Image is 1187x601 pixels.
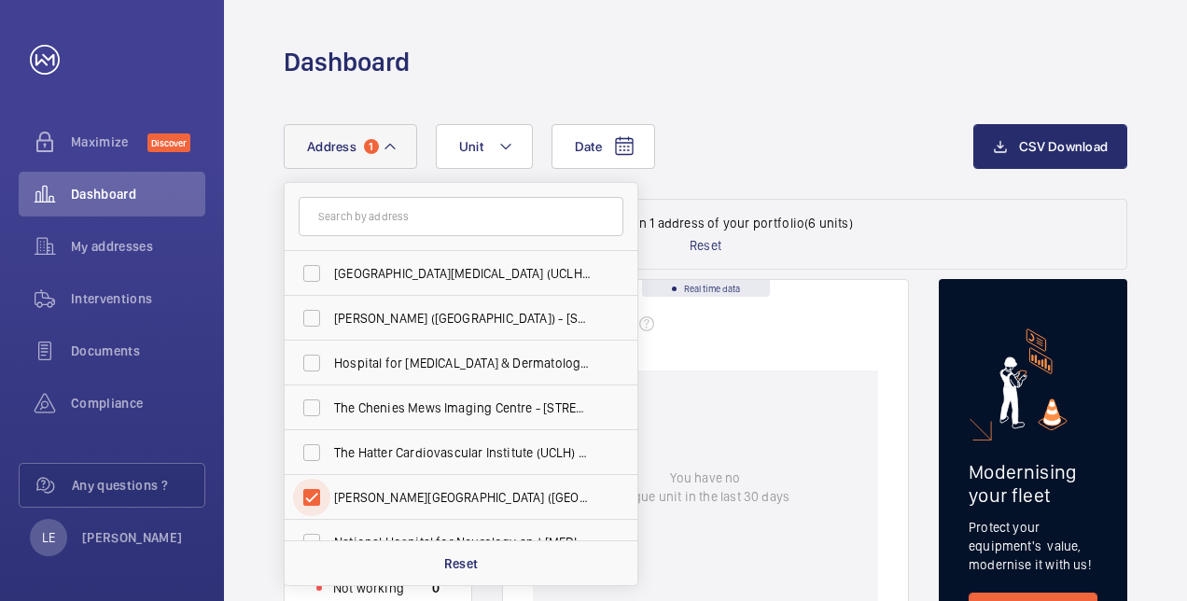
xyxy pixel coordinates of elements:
[284,45,410,79] h1: Dashboard
[42,528,55,547] p: LE
[444,554,479,573] p: Reset
[334,488,591,507] span: [PERSON_NAME][GEOGRAPHIC_DATA] ([GEOGRAPHIC_DATA]) - [STREET_ADDRESS][PERSON_NAME]
[334,443,591,462] span: The Hatter Cardiovascular Institute (UCLH) - [STREET_ADDRESS]
[969,518,1097,574] p: Protect your equipment's value, modernise it with us!
[973,124,1127,169] button: CSV Download
[969,460,1097,507] h2: Modernising your fleet
[334,533,591,552] span: National Hospital for Neurology and [MEDICAL_DATA] - [STREET_ADDRESS]
[459,139,483,154] span: Unit
[575,139,602,154] span: Date
[552,124,655,169] button: Date
[82,528,183,547] p: [PERSON_NAME]
[72,476,204,495] span: Any questions ?
[71,342,205,360] span: Documents
[333,579,404,597] p: Not working
[621,468,789,506] p: You have no rogue unit in the last 30 days
[334,398,591,417] span: The Chenies Mews Imaging Centre - [STREET_ADDRESS]
[71,237,205,256] span: My addresses
[1019,139,1108,154] span: CSV Download
[558,214,853,232] p: Data filtered on 1 address of your portfolio (6 units)
[147,133,190,152] span: Discover
[334,264,591,283] span: [GEOGRAPHIC_DATA][MEDICAL_DATA] (UCLH) - [PERSON_NAME][GEOGRAPHIC_DATA]
[642,280,770,297] div: Real time data
[334,354,591,372] span: Hospital for [MEDICAL_DATA] & Dermatology (UCLH) - [GEOGRAPHIC_DATA], [GEOGRAPHIC_DATA]
[364,139,379,154] span: 1
[436,124,533,169] button: Unit
[999,328,1068,430] img: marketing-card.svg
[71,185,205,203] span: Dashboard
[284,124,417,169] button: Address1
[690,236,721,255] p: Reset
[71,289,205,308] span: Interventions
[307,139,356,154] span: Address
[432,579,440,597] p: 0
[334,309,591,328] span: [PERSON_NAME] ([GEOGRAPHIC_DATA]) - [STREET_ADDRESS]
[71,133,147,151] span: Maximize
[71,394,205,412] span: Compliance
[299,197,623,236] input: Search by address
